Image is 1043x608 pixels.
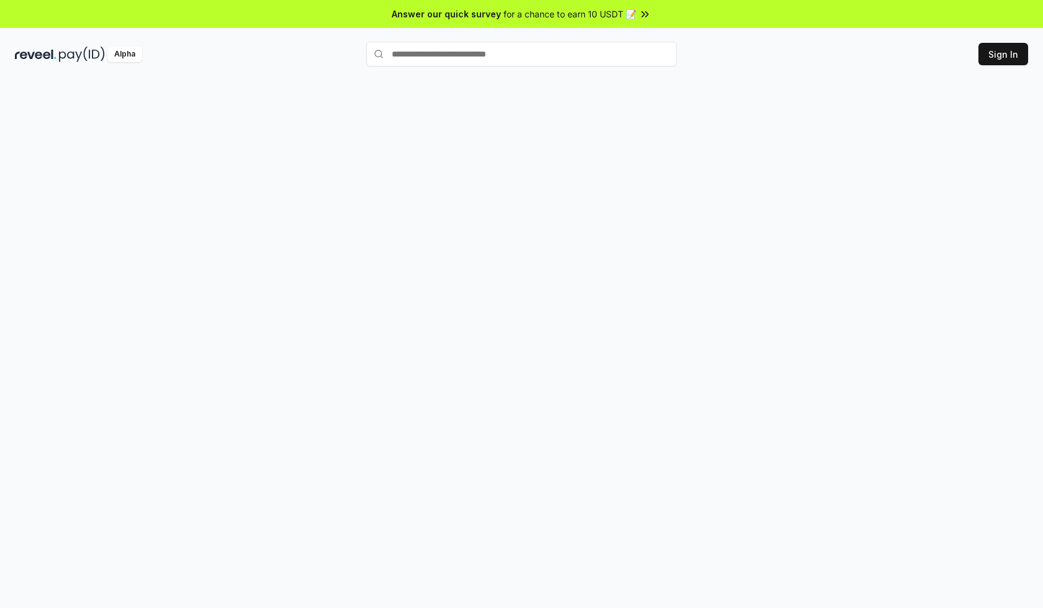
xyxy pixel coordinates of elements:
[503,7,636,20] span: for a chance to earn 10 USDT 📝
[978,43,1028,65] button: Sign In
[107,47,142,62] div: Alpha
[59,47,105,62] img: pay_id
[392,7,501,20] span: Answer our quick survey
[15,47,56,62] img: reveel_dark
